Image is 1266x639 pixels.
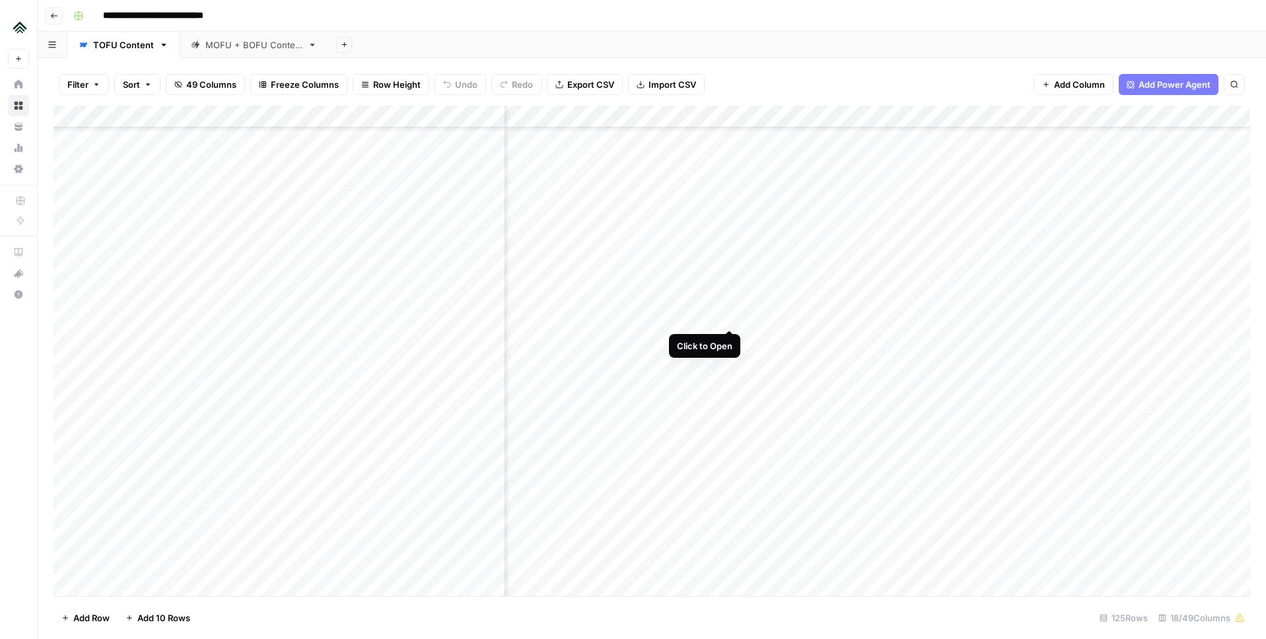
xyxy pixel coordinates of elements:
[8,15,32,39] img: Uplisting Logo
[93,38,154,51] div: TOFU Content
[435,74,486,95] button: Undo
[53,607,118,628] button: Add Row
[186,78,236,91] span: 49 Columns
[1153,607,1250,628] div: 18/49 Columns
[1094,607,1153,628] div: 125 Rows
[373,78,421,91] span: Row Height
[8,74,29,95] a: Home
[8,158,29,180] a: Settings
[649,78,696,91] span: Import CSV
[166,74,245,95] button: 49 Columns
[1119,74,1218,95] button: Add Power Agent
[114,74,160,95] button: Sort
[1054,78,1105,91] span: Add Column
[1139,78,1211,91] span: Add Power Agent
[455,78,477,91] span: Undo
[123,78,140,91] span: Sort
[1034,74,1113,95] button: Add Column
[59,74,109,95] button: Filter
[547,74,623,95] button: Export CSV
[205,38,302,51] div: MOFU + BOFU Content
[250,74,347,95] button: Freeze Columns
[8,95,29,116] a: Browse
[353,74,429,95] button: Row Height
[8,137,29,158] a: Usage
[677,339,732,353] div: Click to Open
[271,78,339,91] span: Freeze Columns
[67,32,180,58] a: TOFU Content
[118,607,198,628] button: Add 10 Rows
[512,78,533,91] span: Redo
[567,78,614,91] span: Export CSV
[67,78,88,91] span: Filter
[9,263,28,283] div: What's new?
[8,242,29,263] a: AirOps Academy
[8,263,29,284] button: What's new?
[8,284,29,305] button: Help + Support
[8,116,29,137] a: Your Data
[73,611,110,624] span: Add Row
[491,74,542,95] button: Redo
[628,74,705,95] button: Import CSV
[180,32,328,58] a: MOFU + BOFU Content
[137,611,190,624] span: Add 10 Rows
[8,11,29,44] button: Workspace: Uplisting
